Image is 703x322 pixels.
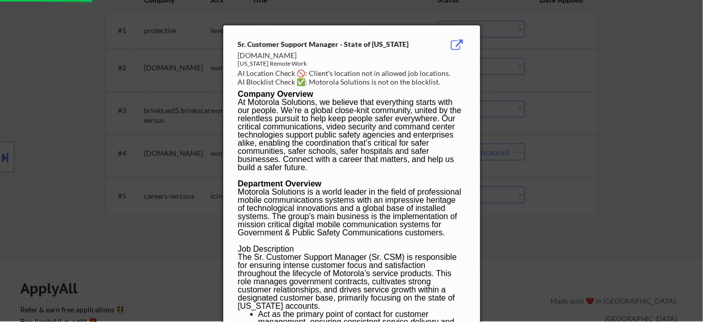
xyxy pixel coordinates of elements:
div: Sr. Customer Support Manager - State of [US_STATE] [238,39,414,49]
p: ​ [238,98,465,172]
div: [US_STATE] Remote Work [238,60,414,68]
h2: Job Description [238,237,465,253]
div: [DOMAIN_NAME] [238,50,414,61]
span: At Motorola Solutions, we believe that everything starts with our people. We’re a global close-kn... [238,98,462,172]
b: Company Overview [238,90,314,98]
div: AI Location Check 🚫: Client's location not in allowed job locations. [238,68,470,78]
div: AI Blocklist Check ✅: Motorola Solutions is not on the blocklist. [238,77,470,87]
b: Department Overview [238,179,322,188]
span: The Sr. Customer Support Manager (Sr. CSM) is responsible for ensuring intense customer focus and... [238,253,457,310]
